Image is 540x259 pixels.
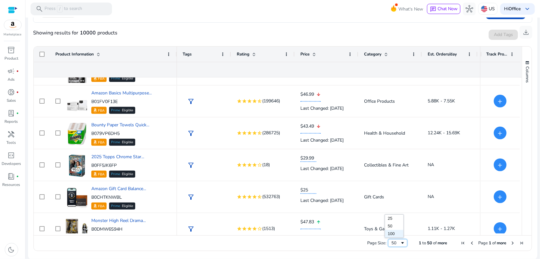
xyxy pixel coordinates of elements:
[494,127,507,139] button: +
[91,130,149,137] p: B079VP6DH5
[428,162,434,168] span: NA
[17,70,19,72] span: fiber_manual_record
[364,51,382,57] span: Category
[494,95,507,107] button: +
[242,194,247,199] mat-icon: star
[91,122,149,128] a: Bounty Paper Towels Quick...
[364,98,395,104] span: Office Products
[17,112,19,115] span: fiber_manual_record
[316,120,321,133] mat-icon: arrow_downward
[262,193,280,201] span: (532763)
[109,107,135,114] div: Eligible
[109,171,135,178] div: Eligible
[316,88,321,101] mat-icon: arrow_downward
[316,216,321,229] mat-icon: arrow_upward
[45,5,82,12] p: Press to search
[391,240,400,246] div: 50
[422,240,426,246] span: to
[523,5,531,13] span: keyboard_arrow_down
[237,162,242,167] mat-icon: star
[91,162,144,169] p: B0FF5JK6FP
[111,77,120,80] span: Prime
[460,241,466,246] div: First Page
[8,173,15,180] span: book_4
[242,99,247,104] mat-icon: star
[3,182,20,188] p: Resources
[367,240,386,246] div: Page Size:
[252,162,257,167] mat-icon: star
[237,194,242,199] mat-icon: star
[109,139,135,146] div: Eligible
[427,240,432,246] span: 50
[300,123,316,129] span: $43.49
[8,130,15,138] span: handyman
[242,162,247,167] mat-icon: star
[5,119,18,124] p: Reports
[187,225,195,233] span: filter_alt
[427,4,460,14] button: chatChat Now
[55,51,94,57] span: Product Information
[469,241,474,246] div: Previous Page
[300,155,316,161] span: $29.99
[492,240,496,246] span: of
[388,216,392,221] span: 25
[494,190,507,203] button: +
[252,130,257,136] mat-icon: star
[4,56,18,61] p: Product
[98,107,105,114] p: FBA
[364,130,405,136] span: Health & Household
[508,6,521,12] b: Office
[300,91,316,98] span: $46.99
[8,67,15,75] span: campaign
[8,109,15,117] span: lab_profile
[504,7,521,11] p: Hi
[17,91,19,93] span: fiber_manual_record
[300,187,316,193] span: $25
[91,186,146,192] a: Amazon Gift Card Balance...
[252,99,257,104] mat-icon: star
[428,51,457,57] span: Est. Orders/day
[300,162,353,175] div: Last Changed: [DATE]
[187,98,195,105] span: filter_alt
[300,134,353,147] div: Last Changed: [DATE]
[262,161,270,169] span: (18)
[300,219,316,225] span: $47.83
[257,194,262,199] mat-icon: star_half
[4,32,22,37] p: Marketplace
[494,222,507,235] button: +
[237,130,242,136] mat-icon: star
[91,90,152,96] a: Amazon Basics Multipurpose...
[510,241,515,246] div: Next Page
[91,154,144,160] a: 2025 Topps Chrome Star...
[252,194,257,199] mat-icon: star
[519,241,524,246] div: Last Page
[91,218,146,224] span: Monster High Reel Drama...
[428,130,460,136] span: 12.24K - 15.69K
[481,6,487,12] img: us.svg
[385,214,404,238] div: Select Field
[33,29,117,37] div: Showing results for products
[388,231,395,236] span: 100
[78,29,97,37] b: 10000
[7,98,16,103] p: Sales
[187,193,195,201] span: filter_alt
[242,130,247,136] mat-icon: star
[486,9,526,19] button: Edit Filters
[388,239,407,247] div: Page Size
[183,51,192,57] span: Tags
[237,226,242,231] mat-icon: star
[494,159,507,171] button: +
[364,226,393,232] span: Toys & Games
[247,226,252,231] mat-icon: star
[364,162,409,168] span: Collectibles & Fine Art
[300,51,310,57] span: Price
[463,3,476,15] button: hub
[433,240,437,246] span: of
[428,226,455,232] span: 1.11K - 1.27K
[98,171,105,178] p: FBA
[497,240,506,246] span: more
[300,102,353,115] div: Last Changed: [DATE]
[300,194,353,207] div: Last Changed: [DATE]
